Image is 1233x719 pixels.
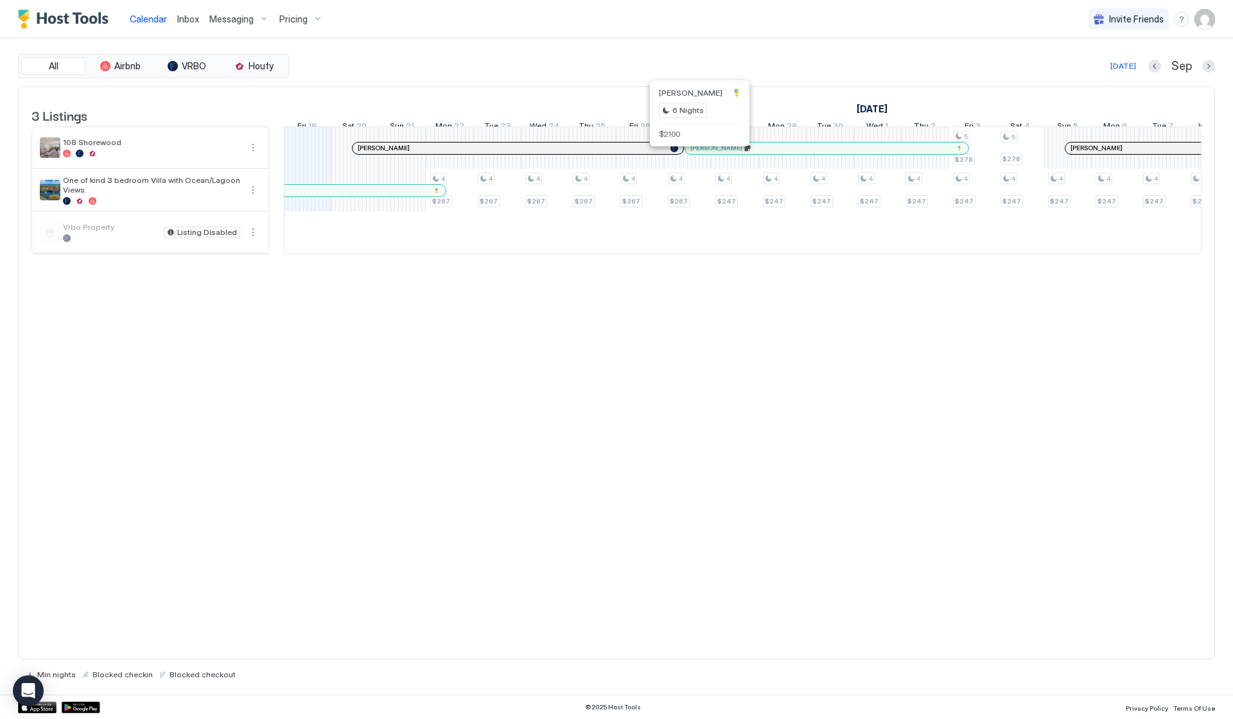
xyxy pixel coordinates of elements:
[690,144,742,152] span: [PERSON_NAME]
[155,57,219,75] button: VRBO
[863,118,891,137] a: October 1, 2025
[1057,121,1071,134] span: Sun
[1202,60,1215,73] button: Next month
[37,670,76,679] span: Min nights
[548,121,559,134] span: 24
[622,197,640,205] span: $267
[821,175,825,183] span: 4
[63,222,159,232] span: Vrbo Property
[575,118,609,137] a: September 25, 2025
[342,121,354,134] span: Sat
[679,175,683,183] span: 4
[500,121,511,134] span: 23
[1108,58,1138,74] button: [DATE]
[249,60,274,72] span: Houfy
[130,12,167,26] a: Calendar
[308,121,317,134] span: 19
[955,197,974,205] span: $247
[975,121,981,134] span: 3
[1011,133,1015,141] span: 5
[931,121,936,134] span: 2
[40,180,60,200] div: listing image
[432,118,468,137] a: September 22, 2025
[297,121,306,134] span: Fri
[629,121,638,134] span: Fri
[432,197,450,205] span: $267
[536,175,540,183] span: 4
[1059,175,1063,183] span: 4
[1100,118,1130,137] a: October 6, 2025
[21,57,85,75] button: All
[88,57,152,75] button: Airbnb
[1002,197,1021,205] span: $247
[1173,704,1215,712] span: Terms Of Use
[1174,12,1189,27] div: menu
[279,13,308,25] span: Pricing
[245,182,261,198] div: menu
[484,121,498,134] span: Tue
[659,129,740,139] pre: $2100
[812,197,831,205] span: $247
[13,675,44,706] div: Open Intercom Messenger
[1073,121,1078,134] span: 5
[92,670,153,679] span: Blocked checkin
[63,137,240,147] span: 108 Shorewood
[1149,118,1176,137] a: October 7, 2025
[814,118,846,137] a: September 30, 2025
[40,137,60,158] div: listing image
[640,121,651,134] span: 26
[1010,121,1022,134] span: Sat
[869,175,873,183] span: 4
[339,118,370,137] a: September 20, 2025
[18,10,114,29] a: Host Tools Logo
[62,702,100,713] a: Google Play Store
[1198,121,1215,134] span: Wed
[768,121,785,134] span: Mon
[435,121,452,134] span: Mon
[626,118,654,137] a: September 26, 2025
[866,121,883,134] span: Wed
[480,197,498,205] span: $267
[1194,9,1215,30] div: User profile
[964,175,968,183] span: 4
[209,13,254,25] span: Messaging
[1173,700,1215,714] a: Terms Of Use
[1050,197,1069,205] span: $247
[406,121,414,134] span: 21
[964,132,968,141] span: 5
[1122,121,1127,134] span: 6
[177,13,199,24] span: Inbox
[670,197,688,205] span: $267
[1168,121,1173,134] span: 7
[765,197,783,205] span: $247
[817,121,831,134] span: Tue
[31,105,87,125] span: 3 Listings
[659,88,722,98] span: [PERSON_NAME]
[914,121,929,134] span: Thu
[911,118,939,137] a: October 2, 2025
[18,702,57,713] a: App Store
[1011,175,1015,183] span: 4
[1126,700,1168,714] a: Privacy Policy
[245,140,261,155] button: More options
[955,155,973,164] span: $278
[1110,60,1136,72] div: [DATE]
[18,54,289,78] div: tab-group
[726,175,730,183] span: 4
[222,57,286,75] button: Houfy
[1126,704,1168,712] span: Privacy Policy
[853,100,891,118] a: October 1, 2025
[965,121,974,134] span: Fri
[575,197,593,205] span: $267
[1154,175,1158,183] span: 4
[177,12,199,26] a: Inbox
[63,175,240,195] span: One of kind 3 bedroom Villa with Ocean/Lagoon Views.
[1148,60,1161,73] button: Previous month
[1071,144,1123,152] span: [PERSON_NAME]
[585,703,641,711] span: © 2025 Host Tools
[454,121,464,134] span: 22
[114,60,141,72] span: Airbnb
[916,175,920,183] span: 4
